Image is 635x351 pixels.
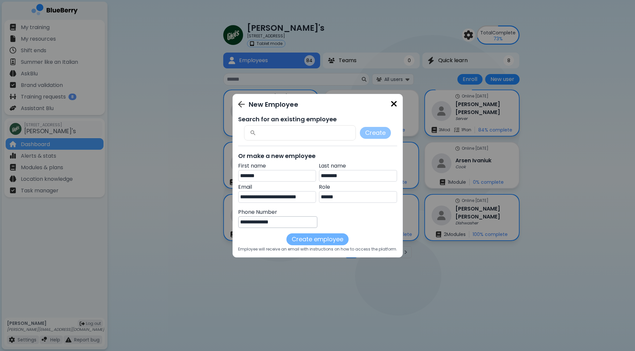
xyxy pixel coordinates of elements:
button: Create employee [286,233,349,245]
p: New Employee [249,99,298,109]
p: Last name [319,162,397,170]
p: Or make a new employee [238,151,397,161]
p: Employee will receive an email with instructions on how to access the platform. [238,247,397,252]
p: Search for an existing employee [238,115,397,124]
p: Phone Number [238,208,318,216]
p: First name [238,162,317,170]
img: Go back [238,101,245,108]
p: Role [319,183,397,191]
p: Email [238,183,317,191]
img: close icon [391,99,397,108]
